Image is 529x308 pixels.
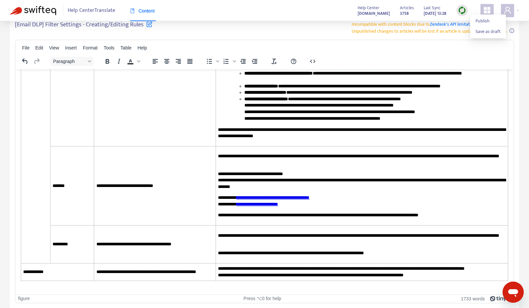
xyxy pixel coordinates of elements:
button: 1733 words [461,296,485,301]
span: Content [130,8,155,14]
span: View [49,45,59,50]
span: Last Sync [424,4,441,12]
span: appstore [483,6,491,14]
span: Unpublished changes to articles will be lost if an article is updated using this app. [352,27,507,35]
button: Decrease indent [237,57,249,66]
span: Edit [35,45,43,50]
a: Zendesk's API limitation [430,20,476,28]
button: Increase indent [249,57,260,66]
span: Publish [476,17,501,25]
button: Justify [184,57,195,66]
span: Save as draft [476,28,501,35]
strong: 3758 [400,10,409,17]
div: Text color Black [125,57,141,66]
span: Insert [65,45,77,50]
span: Incompatible with content blocks due to [352,20,476,28]
button: Undo [19,57,31,66]
span: Table [121,45,131,50]
img: sync.dc5367851b00ba804db3.png [458,6,466,15]
span: File [22,45,30,50]
span: Help Center Translate [68,4,115,17]
button: Align left [150,57,161,66]
button: Redo [31,57,42,66]
button: Help [288,57,299,66]
span: Format [83,45,97,50]
span: Articles [400,4,414,12]
a: Powered by Tiny [490,296,507,301]
span: Help Center [358,4,379,12]
span: Help [137,45,147,50]
button: Block Paragraph [51,57,93,66]
button: Clear formatting [268,57,280,66]
button: Align right [173,57,184,66]
span: book [130,9,135,13]
button: Bold [102,57,113,66]
span: Tools [104,45,115,50]
div: Press ⌥0 for help [181,296,344,301]
h5: [Email DLP] Filter Settings - Creating/Editing Rules [15,21,153,32]
strong: [DATE] 13:28 [424,10,446,17]
img: Swifteq [10,6,56,15]
button: Align center [161,57,172,66]
span: Paragraph [53,59,86,64]
span: info-circle [510,28,514,33]
span: user [504,6,511,14]
div: Bullet list [204,57,220,66]
iframe: メッセージングウィンドウを開くボタン [503,282,524,303]
button: Italic [113,57,124,66]
div: figure [18,296,30,301]
div: Numbered list [221,57,237,66]
iframe: Rich Text Area [16,69,513,294]
a: [DOMAIN_NAME] [358,10,390,17]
